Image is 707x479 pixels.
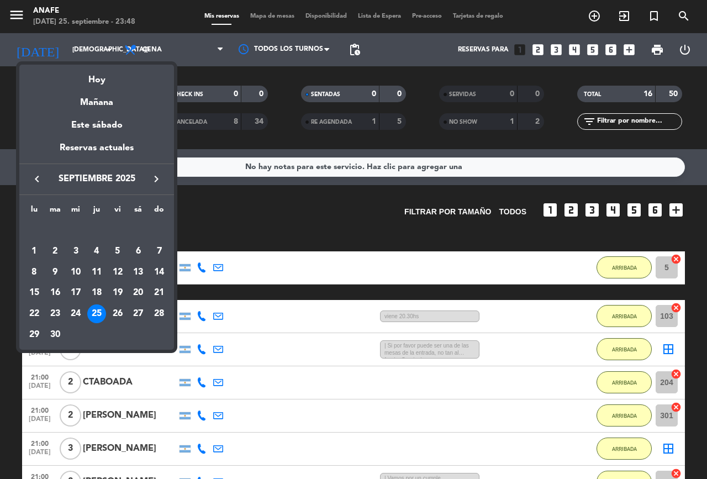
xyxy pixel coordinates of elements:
div: 18 [87,283,106,302]
td: 18 de septiembre de 2025 [86,282,107,303]
td: 17 de septiembre de 2025 [65,282,86,303]
i: keyboard_arrow_left [30,172,44,186]
div: 2 [46,242,65,261]
div: 19 [108,283,127,302]
td: 9 de septiembre de 2025 [45,262,66,283]
div: 10 [66,263,85,282]
div: 5 [108,242,127,261]
div: 15 [25,283,44,302]
td: 8 de septiembre de 2025 [24,262,45,283]
td: 28 de septiembre de 2025 [149,303,170,324]
span: septiembre 2025 [47,172,146,186]
div: 9 [46,263,65,282]
div: 3 [66,242,85,261]
td: 20 de septiembre de 2025 [128,282,149,303]
div: 20 [129,283,147,302]
td: 12 de septiembre de 2025 [107,262,128,283]
div: Este sábado [19,110,174,141]
td: 11 de septiembre de 2025 [86,262,107,283]
div: 21 [150,283,168,302]
th: martes [45,203,66,220]
td: 13 de septiembre de 2025 [128,262,149,283]
td: 14 de septiembre de 2025 [149,262,170,283]
div: 8 [25,263,44,282]
th: domingo [149,203,170,220]
div: 12 [108,263,127,282]
div: 24 [66,304,85,323]
td: 24 de septiembre de 2025 [65,303,86,324]
div: 6 [129,242,147,261]
i: keyboard_arrow_right [150,172,163,186]
td: 19 de septiembre de 2025 [107,282,128,303]
td: 23 de septiembre de 2025 [45,303,66,324]
td: 4 de septiembre de 2025 [86,241,107,262]
div: 11 [87,263,106,282]
td: 26 de septiembre de 2025 [107,303,128,324]
td: 3 de septiembre de 2025 [65,241,86,262]
div: 22 [25,304,44,323]
th: viernes [107,203,128,220]
div: 16 [46,283,65,302]
div: 30 [46,325,65,344]
td: 21 de septiembre de 2025 [149,282,170,303]
td: 27 de septiembre de 2025 [128,303,149,324]
td: 16 de septiembre de 2025 [45,282,66,303]
div: 27 [129,304,147,323]
td: 2 de septiembre de 2025 [45,241,66,262]
div: 23 [46,304,65,323]
th: lunes [24,203,45,220]
td: 5 de septiembre de 2025 [107,241,128,262]
th: miércoles [65,203,86,220]
td: 29 de septiembre de 2025 [24,324,45,345]
div: 4 [87,242,106,261]
div: Mañana [19,87,174,110]
div: 7 [150,242,168,261]
td: 15 de septiembre de 2025 [24,282,45,303]
div: 25 [87,304,106,323]
div: 29 [25,325,44,344]
td: 1 de septiembre de 2025 [24,241,45,262]
th: jueves [86,203,107,220]
div: Reservas actuales [19,141,174,164]
div: 13 [129,263,147,282]
div: 28 [150,304,168,323]
td: SEP. [24,220,170,241]
td: 10 de septiembre de 2025 [65,262,86,283]
td: 30 de septiembre de 2025 [45,324,66,345]
th: sábado [128,203,149,220]
div: 26 [108,304,127,323]
td: 6 de septiembre de 2025 [128,241,149,262]
div: 17 [66,283,85,302]
td: 22 de septiembre de 2025 [24,303,45,324]
div: Hoy [19,65,174,87]
td: 7 de septiembre de 2025 [149,241,170,262]
div: 1 [25,242,44,261]
div: 14 [150,263,168,282]
td: 25 de septiembre de 2025 [86,303,107,324]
